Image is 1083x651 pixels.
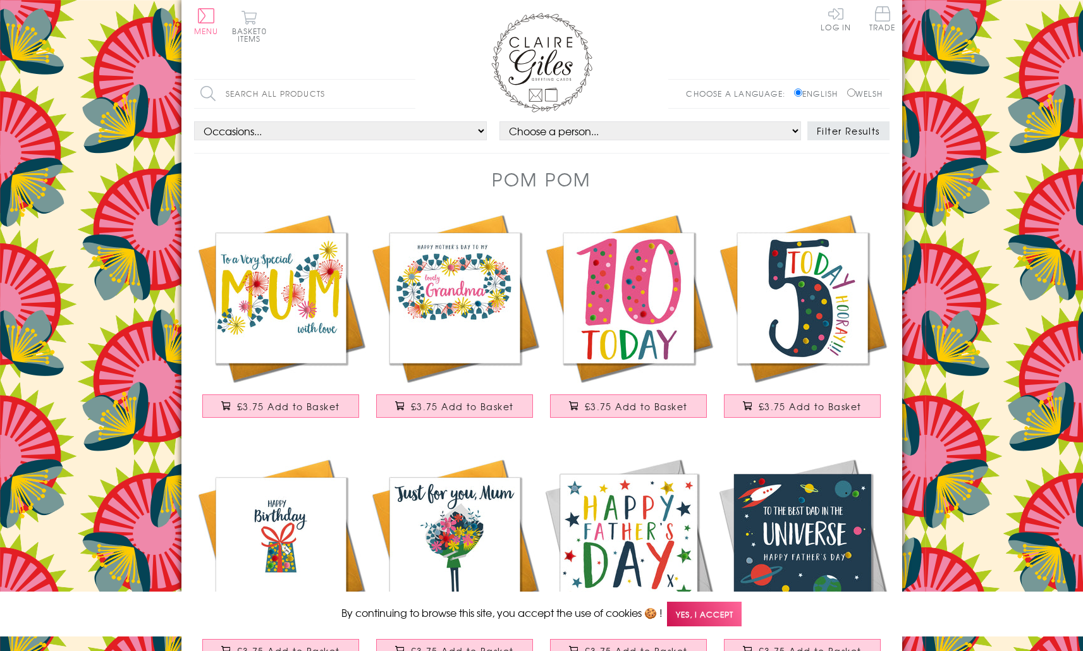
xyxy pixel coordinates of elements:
[716,211,890,385] img: Birthday Card, Age 5 - Blue, 5 Today, Hooray!!!, Embellished with pompoms
[794,88,802,97] input: English
[821,6,851,31] a: Log In
[403,80,415,108] input: Search
[724,394,881,418] button: £3.75 Add to Basket
[847,88,855,97] input: Welsh
[376,394,533,418] button: £3.75 Add to Basket
[807,121,890,140] button: Filter Results
[194,8,219,35] button: Menu
[194,456,368,630] img: Everyday Card, Dotty Present, Happy Birthday, Embellished with colourful pompoms
[238,25,267,44] span: 0 items
[202,394,359,418] button: £3.75 Add to Basket
[869,6,896,33] a: Trade
[550,394,707,418] button: £3.75 Add to Basket
[411,400,514,413] span: £3.75 Add to Basket
[368,456,542,630] img: Mother's Day Card, Bouquet, Mum with love, Embellished with colourful pompoms
[237,400,340,413] span: £3.75 Add to Basket
[542,211,716,430] a: Birthday Card, Age 10 - Pink, 10 Today, Embellished with colourful pompoms £3.75 Add to Basket
[716,456,890,630] img: Father's Day Card, Best Dad in the Universe, Embellished with colourful pompoms
[542,211,716,385] img: Birthday Card, Age 10 - Pink, 10 Today, Embellished with colourful pompoms
[492,166,591,192] h1: Pom Pom
[368,211,542,385] img: Mother's Day Card, Floral, Lovely Grandma, Embellished with colourful pompoms
[232,10,267,42] button: Basket0 items
[585,400,688,413] span: £3.75 Add to Basket
[716,211,890,430] a: Birthday Card, Age 5 - Blue, 5 Today, Hooray!!!, Embellished with pompoms £3.75 Add to Basket
[194,211,368,430] a: Mother's Day Card, Flowers, Special Mum, Embellished with colourful pompoms £3.75 Add to Basket
[847,88,883,99] label: Welsh
[542,456,716,630] img: Father's Day Card, Stars, Happy Father's Day, Embellished with colourful pompoms
[194,80,415,108] input: Search all products
[667,602,742,626] span: Yes, I accept
[686,88,792,99] p: Choose a language:
[368,211,542,430] a: Mother's Day Card, Floral, Lovely Grandma, Embellished with colourful pompoms £3.75 Add to Basket
[794,88,844,99] label: English
[194,25,219,37] span: Menu
[869,6,896,31] span: Trade
[759,400,862,413] span: £3.75 Add to Basket
[491,13,592,113] img: Claire Giles Greetings Cards
[194,211,368,385] img: Mother's Day Card, Flowers, Special Mum, Embellished with colourful pompoms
